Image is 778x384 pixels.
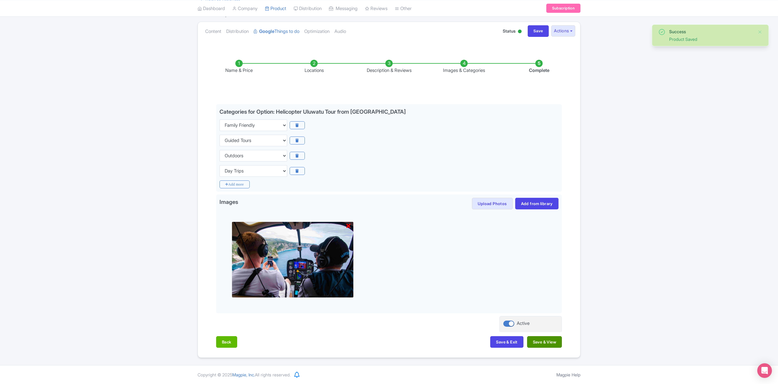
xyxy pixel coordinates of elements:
a: GoogleThings to do [254,22,299,41]
div: Categories for Option: Helicopter Uluwatu Tour from [GEOGRAPHIC_DATA] [219,108,406,115]
div: Product Saved [669,36,753,42]
button: Upload Photos [472,198,512,209]
li: Name & Price [202,60,277,74]
span: Images [219,198,238,208]
li: Complete [501,60,576,74]
span: Helicopter Uluwatu Tour from [GEOGRAPHIC_DATA] [205,9,374,17]
strong: Google [259,28,274,35]
button: Back [216,336,237,348]
span: Status [503,28,516,34]
input: Save [528,25,549,37]
i: Add more [219,180,250,188]
div: Active [517,320,530,327]
a: Content [205,22,221,41]
button: Save & View [527,336,562,348]
img: jgjkmmhyevtplnwwz8dn.jpg [232,222,354,298]
a: Optimization [304,22,330,41]
a: Distribution [226,22,249,41]
div: Open Intercom Messenger [757,363,772,378]
li: Locations [277,60,352,74]
div: Success [669,28,753,35]
li: Images & Categories [426,60,501,74]
a: Add from library [515,198,559,209]
a: Magpie Help [556,372,580,377]
button: Close [758,28,762,36]
div: Active [517,27,523,37]
button: Actions [551,25,575,37]
a: Audio [334,22,346,41]
a: Subscription [546,4,580,13]
li: Description & Reviews [352,60,426,74]
button: Save & Exit [490,336,523,348]
span: Magpie, Inc. [232,372,255,377]
div: Copyright © 2025 All rights reserved. [194,372,294,378]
